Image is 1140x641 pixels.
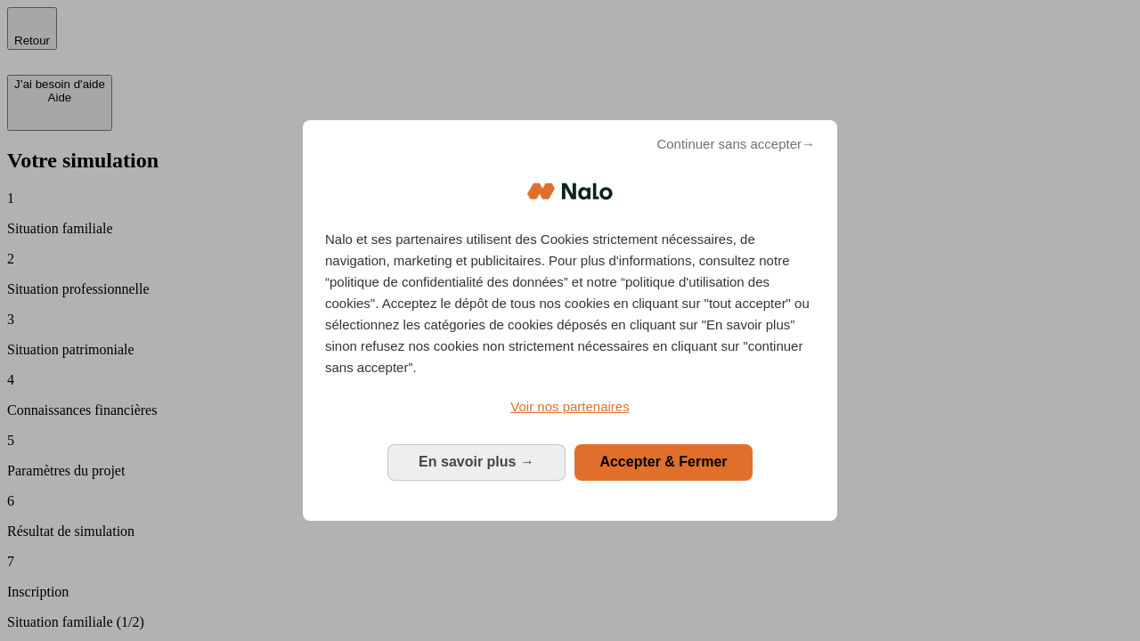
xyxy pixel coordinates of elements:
[510,399,629,414] span: Voir nos partenaires
[574,444,753,480] button: Accepter & Fermer: Accepter notre traitement des données et fermer
[387,444,566,480] button: En savoir plus: Configurer vos consentements
[303,120,837,520] div: Bienvenue chez Nalo Gestion du consentement
[527,165,613,218] img: Logo
[325,396,815,418] a: Voir nos partenaires
[599,454,727,469] span: Accepter & Fermer
[656,134,815,155] span: Continuer sans accepter→
[419,454,534,469] span: En savoir plus →
[325,229,815,378] p: Nalo et ses partenaires utilisent des Cookies strictement nécessaires, de navigation, marketing e...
